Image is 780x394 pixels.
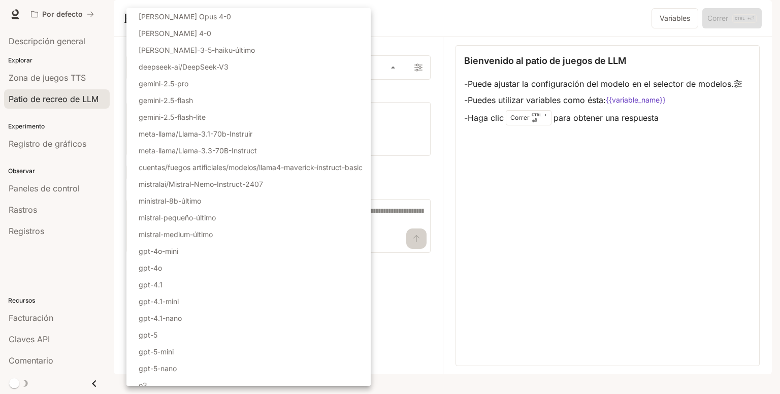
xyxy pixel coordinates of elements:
[139,314,182,322] font: gpt-4.1-nano
[139,347,174,356] font: gpt-5-mini
[139,12,231,21] font: [PERSON_NAME] Opus 4-0
[139,62,229,71] font: deepseek-ai/DeepSeek-V3
[139,196,201,205] font: ministral-8b-último
[139,29,211,38] font: [PERSON_NAME] 4-0
[139,113,206,121] font: gemini-2.5-flash-lite
[139,331,157,339] font: gpt-5
[139,163,363,172] font: cuentas/fuegos artificiales/modelos/llama4-maverick-instruct-basic
[139,364,177,373] font: gpt-5-nano
[139,280,162,289] font: gpt-4.1
[139,180,263,188] font: mistralai/Mistral-Nemo-Instruct-2407
[139,264,162,272] font: gpt-4o
[139,297,179,306] font: gpt-4.1-mini
[139,46,255,54] font: [PERSON_NAME]-3-5-haiku-último
[139,146,257,155] font: meta-llama/Llama-3.3-70B-Instruct
[139,381,147,389] font: o3
[139,129,252,138] font: meta-llama/Llama-3.1-70b-Instruir
[139,79,188,88] font: gemini-2.5-pro
[139,247,178,255] font: gpt-4o-mini
[139,230,213,239] font: mistral-medium-último
[139,213,216,222] font: mistral-pequeño-último
[139,96,193,105] font: gemini-2.5-flash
